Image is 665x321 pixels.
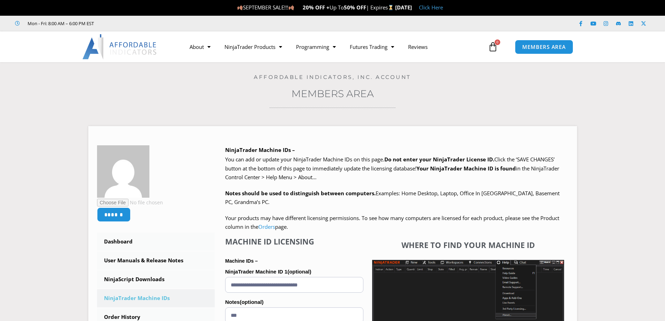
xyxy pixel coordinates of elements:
[97,145,149,198] img: c72aef852bbf88a3114c080e1534215742d2e87633a4603fef091377b52d41b4
[97,233,215,251] a: Dashboard
[225,237,363,246] h4: Machine ID Licensing
[225,190,560,206] span: Examples: Home Desktop, Laptop, Office In [GEOGRAPHIC_DATA], Basement PC, Grandma’s PC.
[97,270,215,289] a: NinjaScript Downloads
[401,39,435,55] a: Reviews
[237,4,395,11] span: SEPTEMBER SALE!!! Up To | Expires
[217,39,289,55] a: NinjaTrader Products
[289,39,343,55] a: Programming
[225,156,384,163] span: You can add or update your NinjaTrader Machine IDs on this page.
[237,5,243,10] img: 🍂
[416,165,516,172] strong: Your NinjaTrader Machine ID is found
[97,289,215,307] a: NinjaTrader Machine IDs
[384,156,494,163] b: Do not enter your NinjaTrader License ID.
[225,156,559,181] span: Click the ‘SAVE CHANGES’ button at the bottom of this page to immediately update the licensing da...
[225,190,376,197] strong: Notes should be used to distinguish between computers.
[419,4,443,11] a: Click Here
[104,20,208,27] iframe: Customer reviews powered by Trustpilot
[225,297,363,307] label: Notes
[291,88,374,100] a: Members Area
[97,251,215,270] a: User Manuals & Release Notes
[225,214,559,231] span: Your products may have different licensing permissions. To see how many computers are licensed fo...
[82,34,157,59] img: LogoAI | Affordable Indicators – NinjaTrader
[225,146,295,153] b: NinjaTrader Machine IDs –
[254,74,411,80] a: Affordable Indicators, Inc. Account
[289,5,294,10] img: 🍂
[478,37,508,57] a: 0
[522,44,566,50] span: MEMBERS AREA
[258,223,275,230] a: Orders
[287,269,311,275] span: (optional)
[388,5,393,10] img: ⌛
[372,240,564,249] h4: Where to find your Machine ID
[225,267,363,277] label: NinjaTrader Machine ID 1
[343,39,401,55] a: Futures Trading
[183,39,486,55] nav: Menu
[240,299,264,305] span: (optional)
[495,39,500,45] span: 0
[395,4,412,11] strong: [DATE]
[344,4,366,11] strong: 50% OFF
[183,39,217,55] a: About
[515,40,573,54] a: MEMBERS AREA
[225,258,258,264] strong: Machine IDs –
[303,4,330,11] strong: 20% OFF +
[26,19,94,28] span: Mon - Fri: 8:00 AM – 6:00 PM EST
